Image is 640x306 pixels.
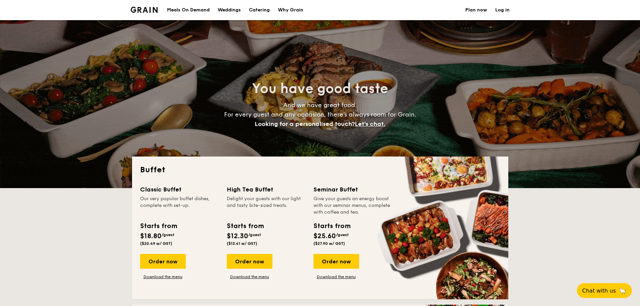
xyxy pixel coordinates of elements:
[131,7,158,13] img: Grain
[248,232,261,237] span: /guest
[227,274,272,279] a: Download the menu
[140,221,177,231] div: Starts from
[313,241,345,246] span: ($27.90 w/ GST)
[227,232,248,240] span: $12.30
[162,232,174,237] span: /guest
[582,288,616,294] span: Chat with us
[227,241,257,246] span: ($13.41 w/ GST)
[224,101,416,128] span: And we have great food. For every guest and any occasion, there’s always room for Grain.
[313,195,392,216] div: Give your guests an energy boost with our seminar menus, complete with coffee and tea.
[227,221,263,231] div: Starts from
[577,283,632,298] button: Chat with us🦙
[227,185,305,194] div: High Tea Buffet
[336,232,349,237] span: /guest
[227,195,305,216] div: Delight your guests with our light and tasty bite-sized treats.
[252,81,388,97] span: You have good taste
[355,120,385,128] span: Let's chat.
[313,185,392,194] div: Seminar Buffet
[313,274,359,279] a: Download the menu
[140,165,500,175] h2: Buffet
[140,232,162,240] span: $18.80
[140,254,186,269] div: Order now
[140,185,219,194] div: Classic Buffet
[140,274,186,279] a: Download the menu
[227,254,272,269] div: Order now
[255,120,355,128] span: Looking for a personalised touch?
[313,232,336,240] span: $25.60
[618,287,627,295] span: 🦙
[140,241,172,246] span: ($20.49 w/ GST)
[313,221,350,231] div: Starts from
[140,195,219,216] div: Our very popular buffet dishes, complete with set-up.
[313,254,359,269] div: Order now
[131,7,158,13] a: Logotype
